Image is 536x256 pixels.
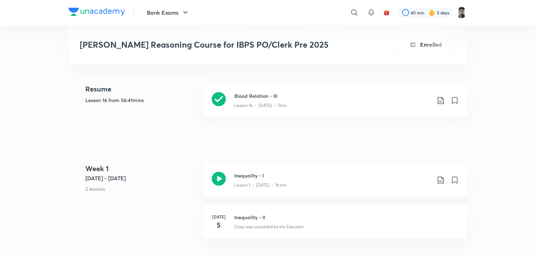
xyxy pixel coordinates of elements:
h4: Resume [85,84,198,94]
button: Enrolled [394,36,456,53]
p: 2 lessons [85,185,198,193]
p: Lesson 16 • [DATE] • 56m [234,102,287,109]
h3: Inequality - I [234,172,431,179]
button: avatar [381,7,392,18]
button: Bank Exams [143,6,194,20]
img: avatar [384,9,390,16]
img: Snehasish Das [456,7,468,19]
h3: Inequality - II [234,214,459,221]
a: Inequality - ILesson 1 • [DATE] • 1h 6m [203,163,468,205]
img: Company Logo [68,8,125,16]
a: [DATE]5Inequality - IIClass was cancelled by the Educator [203,205,468,247]
img: streak [429,9,436,16]
a: Blood Relation - IIILesson 16 • [DATE] • 56m [203,84,468,126]
h6: [DATE] [212,214,226,220]
h4: Week 1 [85,163,198,174]
a: Company Logo [68,8,125,18]
h3: Blood Relation - III [234,92,431,100]
h5: Lesson 16 from 56:41mins [85,96,198,104]
p: Lesson 1 • [DATE] • 1h 6m [234,182,287,188]
p: Class was cancelled by the Educator [234,224,304,230]
h5: [DATE] - [DATE] [85,174,198,182]
h3: [PERSON_NAME] Reasoning Course for IBPS PO/Clerk Pre 2025 [80,40,355,50]
h4: 5 [212,220,226,230]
